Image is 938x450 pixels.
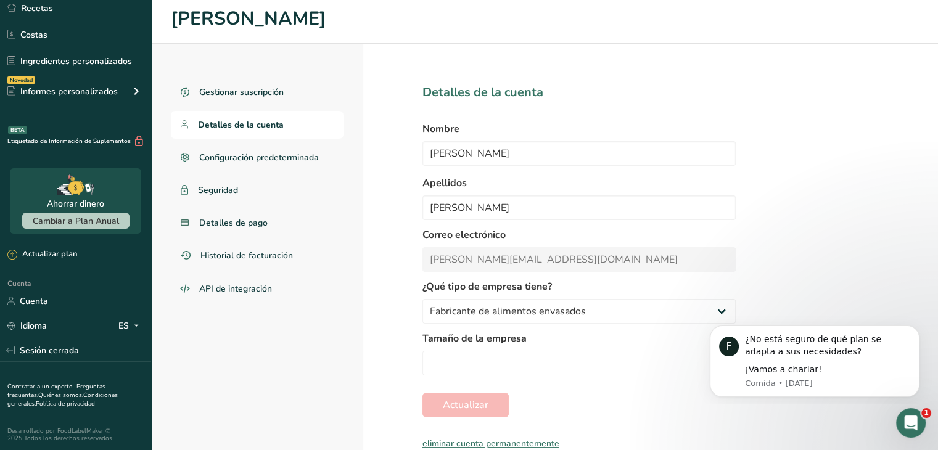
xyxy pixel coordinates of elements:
[422,176,467,190] font: Apellidos
[896,408,926,438] iframe: Chat en vivo de Intercom
[22,248,77,260] font: Actualizar plan
[34,263,38,272] font: •
[20,320,47,332] font: Idioma
[78,356,88,366] button: Start recording
[198,184,238,196] font: Seguridad
[20,242,167,252] font: ¿Es eso lo que estabas buscando?
[60,11,75,21] font: LIA
[171,176,344,204] a: Seguridad
[59,356,68,366] button: Adjuntar un archivo
[20,202,152,224] a: programe una demostración con un experto
[10,234,177,261] div: ¿Es eso lo que estabas buscando?LIA • Hace 1m
[20,295,48,307] font: Cuenta
[8,5,31,28] button: volver
[10,109,237,170] div: Antonio dice…
[118,320,129,332] font: ES
[36,399,95,408] a: Política de privacidad
[443,398,488,412] font: Actualizar
[20,178,192,212] font: ¡Claro! Descubra cómo nuestro software de etiquetado de suplementos puede ayudarle:
[691,314,938,404] iframe: Mensaje de notificaciones del intercomunicador
[20,29,47,41] font: Costas
[7,279,31,288] font: Cuenta
[147,214,149,224] font: .
[38,391,83,399] a: Quiénes somos.
[20,80,123,90] font: podemos ayudarle hoy?
[7,137,131,145] font: Etiquetado de Información de Suplementos
[198,119,284,131] font: Detalles de la cuenta
[7,382,105,399] a: Preguntas frecuentes.
[44,109,237,160] div: ¿Podrías contarme más sobre el nuevo módulo de Información Suplementaria? Solo hablamos español.
[47,198,104,210] font: Ahorrar dinero
[35,7,55,27] img: Imagen de perfil para LIA
[10,170,237,234] div: Dados LIA…
[22,213,130,229] button: Cambiar a Plan Anual
[216,5,239,27] div: Cerrar
[10,48,133,99] div: Hola,¿cómopodemos ayudarle hoy?
[21,2,53,14] font: Recetas
[54,117,225,151] font: ¿Podrías contarme más sobre el nuevo módulo de Información Suplementaria? Solo hablamos español.
[20,263,31,272] font: LIA
[41,263,74,272] font: Hace 1m
[10,330,236,351] textarea: Escribe un mensaje...
[20,345,79,356] font: Sesión cerrada
[199,283,272,295] font: API de integración
[212,351,231,370] button: Enviar un mensaje…
[20,86,118,97] font: Informes personalizados
[171,6,326,31] font: [PERSON_NAME]
[422,280,552,293] font: ¿Qué tipo de empresa tiene?
[422,84,543,100] font: Detalles de la cuenta
[10,126,25,134] font: BETA
[171,242,344,269] a: Historial de facturación
[7,427,110,435] font: Desarrollado por FoodLabelMaker ©
[20,68,48,78] font: ¿cómo
[422,228,506,242] font: Correo electrónico
[10,48,237,109] div: Dados LIA…
[171,144,344,171] a: Configuración predeterminada
[39,356,49,366] button: Selector de gif
[171,78,344,106] a: Gestionar suscripción
[20,56,42,66] font: Hola,
[33,215,119,227] font: Cambiar a Plan Anual
[19,356,29,366] button: Selector de emoji
[193,5,216,28] button: Inicio
[10,76,33,84] font: Novedad
[199,152,319,163] font: Configuración predeterminada
[7,382,74,391] a: Contratar a un experto.
[20,55,132,67] font: Ingredientes personalizados
[422,122,459,136] font: Nombre
[199,86,284,98] font: Gestionar suscripción
[7,391,118,408] a: Condiciones generales.
[422,332,527,345] font: Tamaño de la empresa
[10,170,202,233] div: ¡Claro! Descubra cómo nuestro software de etiquetado de suplementos puede ayudarle:programe una d...
[200,250,293,261] font: Historial de facturación
[7,434,112,443] font: 2025 Todos los derechos reservados
[171,274,344,304] a: API de integración
[422,393,509,417] button: Actualizar
[171,209,344,237] a: Detalles de pago
[10,234,237,288] div: Dados LIA…
[924,409,929,417] font: 1
[422,438,559,449] font: eliminar cuenta permanentemente
[171,111,344,139] a: Detalles de la cuenta
[199,217,268,229] font: Detalles de pago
